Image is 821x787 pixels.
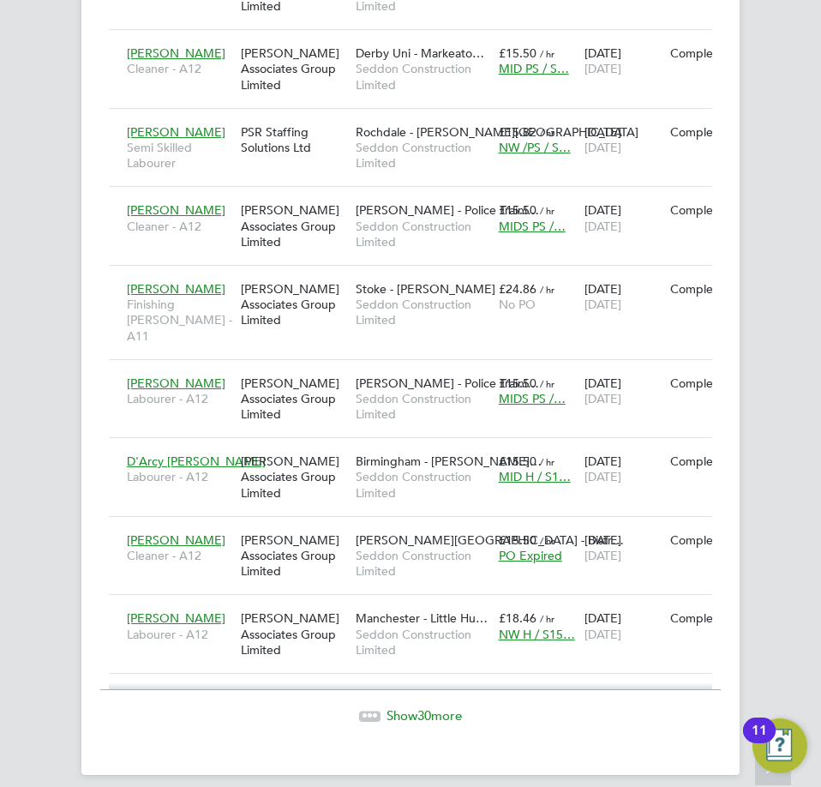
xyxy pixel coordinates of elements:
span: PO Expired [499,548,562,563]
span: Rochdale - [PERSON_NAME][GEOGRAPHIC_DATA] [356,124,638,140]
span: / hr [540,612,554,625]
span: / hr [540,126,554,139]
div: [PERSON_NAME] Associates Group Limited [237,367,351,431]
div: [DATE] [580,524,666,572]
span: [DATE] [584,548,621,563]
div: [DATE] [580,194,666,242]
span: MID PS / S… [499,61,569,76]
span: [PERSON_NAME] [127,202,225,218]
span: [DATE] [584,140,621,155]
span: [PERSON_NAME] [127,610,225,626]
span: [DATE] [584,391,621,406]
span: / hr [540,455,554,468]
span: [PERSON_NAME] - Police Traini… [356,375,539,391]
span: Derby Uni - Markeato… [356,45,484,61]
div: [DATE] [580,116,666,164]
span: £15.50 [499,45,536,61]
div: [DATE] [580,367,666,415]
div: [DATE] [580,273,666,321]
div: Complete [670,281,747,297]
span: Seddon Construction Limited [356,548,490,579]
span: [PERSON_NAME] [127,375,225,391]
div: [PERSON_NAME] Associates Group Limited [237,194,351,258]
span: Seddon Construction Limited [356,61,490,92]
div: [PERSON_NAME] Associates Group Limited [237,445,351,509]
span: / hr [540,47,554,60]
span: [DATE] [584,627,621,642]
div: Complete [670,124,747,140]
span: [DATE] [584,469,621,484]
div: Complete [670,45,747,61]
span: Stoke - [PERSON_NAME] [356,281,495,297]
span: £15.50 [499,202,536,218]
span: / hr [540,204,554,217]
span: Manchester - Little Hu… [356,610,488,626]
span: Semi Skilled Labourer [127,140,232,171]
div: Complete [670,532,747,548]
span: [PERSON_NAME] [127,124,225,140]
span: MIDS PS /… [499,219,566,234]
span: NW H / S15… [499,627,575,642]
span: £15.50 [499,454,536,469]
span: NW /PS / S… [499,140,571,155]
span: £15.82 [499,124,536,140]
span: Cleaner - A12 [127,219,232,234]
span: [DATE] [584,219,621,234]
span: Finishing [PERSON_NAME] - A11 [127,297,232,344]
span: Labourer - A12 [127,391,232,406]
span: Birmingham - [PERSON_NAME]… [356,454,542,469]
div: PSR Staffing Solutions Ltd [237,116,351,164]
button: Open Resource Center, 11 new notifications [752,718,807,773]
span: [PERSON_NAME] [127,45,225,61]
div: [PERSON_NAME] Associates Group Limited [237,37,351,101]
div: [PERSON_NAME] Associates Group Limited [237,524,351,588]
span: £15.50 [499,532,536,548]
div: [DATE] [580,445,666,493]
span: Seddon Construction Limited [356,469,490,500]
div: [DATE] [580,602,666,650]
span: [PERSON_NAME] - Police Traini… [356,202,539,218]
span: Seddon Construction Limited [356,391,490,422]
span: MIDS PS /… [499,391,566,406]
span: [PERSON_NAME][GEOGRAPHIC_DATA] - Bistr… [356,532,624,548]
span: No PO [499,297,536,312]
span: Show more [387,707,462,724]
span: [DATE] [584,297,621,312]
span: Cleaner - A12 [127,61,232,76]
div: 11 [752,730,767,753]
div: [PERSON_NAME] Associates Group Limited [237,273,351,337]
span: [DATE] [584,61,621,76]
div: Complete [670,610,747,626]
span: Cleaner - A12 [127,548,232,563]
div: Complete [670,375,747,391]
span: Labourer - A12 [127,627,232,642]
span: D'Arcy [PERSON_NAME] [127,454,266,469]
div: [PERSON_NAME] Associates Group Limited [237,602,351,666]
span: £24.86 [499,281,536,297]
span: Seddon Construction Limited [356,140,490,171]
span: 30 [417,707,431,724]
span: [PERSON_NAME] [127,532,225,548]
span: Seddon Construction Limited [356,219,490,249]
span: / hr [540,534,554,547]
div: Complete [670,202,747,218]
span: / hr [540,377,554,390]
span: £18.46 [499,610,536,626]
span: Labourer - A12 [127,469,232,484]
span: / hr [540,283,554,296]
span: [PERSON_NAME] [127,281,225,297]
div: Complete [670,454,747,469]
span: Seddon Construction Limited [356,627,490,658]
span: Seddon Construction Limited [356,297,490,327]
div: [DATE] [580,37,666,85]
span: £15.50 [499,375,536,391]
span: MID H / S1… [499,469,571,484]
